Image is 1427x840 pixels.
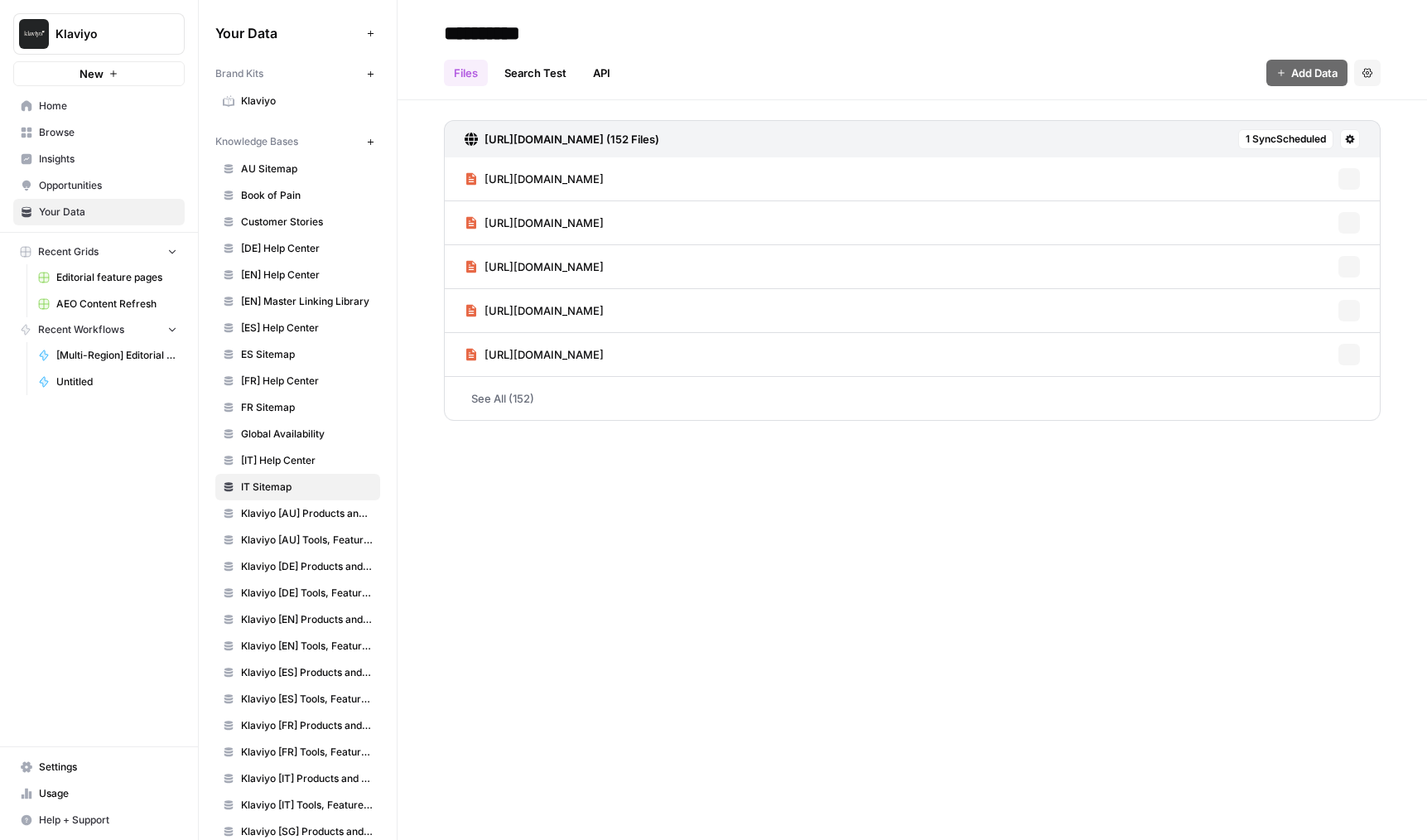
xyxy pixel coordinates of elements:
[1266,60,1347,86] button: Add Data
[241,798,373,813] span: Klaviyo [IT] Tools, Features, Marketing Resources, Glossary, Blogs
[241,453,373,468] span: [IT] Help Center
[241,480,373,495] span: IT Sitemap
[485,346,604,363] span: [URL][DOMAIN_NAME]
[215,500,380,527] a: Klaviyo [AU] Products and Solutions
[215,156,380,182] a: AU Sitemap
[465,121,659,157] a: [URL][DOMAIN_NAME] (152 Files)
[215,421,380,447] a: Global Availability
[215,235,380,262] a: [DE] Help Center
[39,178,177,193] span: Opportunities
[444,377,1381,420] a: See All (152)
[241,771,373,786] span: Klaviyo [IT] Products and Solutions
[241,612,373,627] span: Klaviyo [EN] Products and Solutions
[485,302,604,319] span: [URL][DOMAIN_NAME]
[215,553,380,580] a: Klaviyo [DE] Products and Solutions
[465,333,604,376] a: [URL][DOMAIN_NAME]
[1291,65,1338,81] span: Add Data
[215,134,298,149] span: Knowledge Bases
[31,369,185,395] a: Untitled
[13,239,185,264] button: Recent Grids
[241,718,373,733] span: Klaviyo [FR] Products and Solutions
[444,60,488,86] a: Files
[13,754,185,780] a: Settings
[56,297,177,311] span: AEO Content Refresh
[241,639,373,654] span: Klaviyo [EN] Tools, Features, Marketing Resources, Glossary, Blogs
[13,807,185,833] button: Help + Support
[13,61,185,86] button: New
[13,199,185,225] a: Your Data
[241,241,373,256] span: [DE] Help Center
[241,294,373,309] span: [EN] Master Linking Library
[215,447,380,474] a: [IT] Help Center
[215,182,380,209] a: Book of Pain
[13,146,185,172] a: Insights
[241,400,373,415] span: FR Sitemap
[465,201,604,244] a: [URL][DOMAIN_NAME]
[241,692,373,707] span: Klaviyo [ES] Tools, Features, Marketing Resources, Glossary, Blogs
[215,341,380,368] a: ES Sitemap
[13,172,185,199] a: Opportunities
[241,824,373,839] span: Klaviyo [SG] Products and Solutions
[241,268,373,282] span: [EN] Help Center
[215,633,380,659] a: Klaviyo [EN] Tools, Features, Marketing Resources, Glossary, Blogs
[215,23,360,43] span: Your Data
[215,288,380,315] a: [EN] Master Linking Library
[241,374,373,389] span: [FR] Help Center
[215,606,380,633] a: Klaviyo [EN] Products and Solutions
[56,374,177,389] span: Untitled
[485,215,604,231] span: [URL][DOMAIN_NAME]
[39,99,177,113] span: Home
[39,152,177,167] span: Insights
[241,745,373,760] span: Klaviyo [FR] Tools, Features, Marketing Resources, Glossary, Blogs
[241,506,373,521] span: Klaviyo [AU] Products and Solutions
[215,659,380,686] a: Klaviyo [ES] Products and Solutions
[38,322,124,337] span: Recent Workflows
[31,342,185,369] a: [Multi-Region] Editorial feature page
[215,66,263,81] span: Brand Kits
[19,19,49,49] img: Klaviyo Logo
[215,315,380,341] a: [ES] Help Center
[39,205,177,220] span: Your Data
[215,88,380,114] a: Klaviyo
[13,13,185,55] button: Workspace: Klaviyo
[485,131,659,147] h3: [URL][DOMAIN_NAME] (152 Files)
[215,739,380,765] a: Klaviyo [FR] Tools, Features, Marketing Resources, Glossary, Blogs
[13,780,185,807] a: Usage
[215,580,380,606] a: Klaviyo [DE] Tools, Features, Marketing Resources, Glossary, Blogs
[56,348,177,363] span: [Multi-Region] Editorial feature page
[241,188,373,203] span: Book of Pain
[583,60,620,86] a: API
[13,317,185,342] button: Recent Workflows
[1246,132,1326,147] span: 1 Sync Scheduled
[215,368,380,394] a: [FR] Help Center
[241,533,373,548] span: Klaviyo [AU] Tools, Features, Marketing Resources, Glossary, Blogs
[56,270,177,285] span: Editorial feature pages
[241,321,373,336] span: [ES] Help Center
[13,93,185,119] a: Home
[39,760,177,775] span: Settings
[215,527,380,553] a: Klaviyo [AU] Tools, Features, Marketing Resources, Glossary, Blogs
[215,792,380,818] a: Klaviyo [IT] Tools, Features, Marketing Resources, Glossary, Blogs
[39,813,177,828] span: Help + Support
[494,60,576,86] a: Search Test
[241,347,373,362] span: ES Sitemap
[31,264,185,291] a: Editorial feature pages
[241,162,373,176] span: AU Sitemap
[215,474,380,500] a: IT Sitemap
[1238,129,1333,149] button: 1 SyncScheduled
[241,215,373,229] span: Customer Stories
[465,245,604,288] a: [URL][DOMAIN_NAME]
[465,289,604,332] a: [URL][DOMAIN_NAME]
[215,262,380,288] a: [EN] Help Center
[215,394,380,421] a: FR Sitemap
[241,559,373,574] span: Klaviyo [DE] Products and Solutions
[485,258,604,275] span: [URL][DOMAIN_NAME]
[215,209,380,235] a: Customer Stories
[241,665,373,680] span: Klaviyo [ES] Products and Solutions
[215,686,380,712] a: Klaviyo [ES] Tools, Features, Marketing Resources, Glossary, Blogs
[215,765,380,792] a: Klaviyo [IT] Products and Solutions
[465,157,604,200] a: [URL][DOMAIN_NAME]
[55,26,156,42] span: Klaviyo
[39,786,177,801] span: Usage
[80,65,104,82] span: New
